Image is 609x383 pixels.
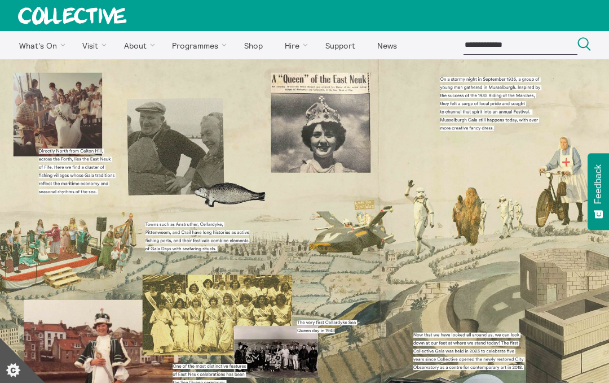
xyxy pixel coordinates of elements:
[162,31,232,59] a: Programmes
[114,31,160,59] a: About
[593,164,603,204] span: Feedback
[588,153,609,230] button: Feedback - Show survey
[367,31,407,59] a: News
[275,31,314,59] a: Hire
[315,31,365,59] a: Support
[9,31,70,59] a: What's On
[234,31,272,59] a: Shop
[73,31,112,59] a: Visit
